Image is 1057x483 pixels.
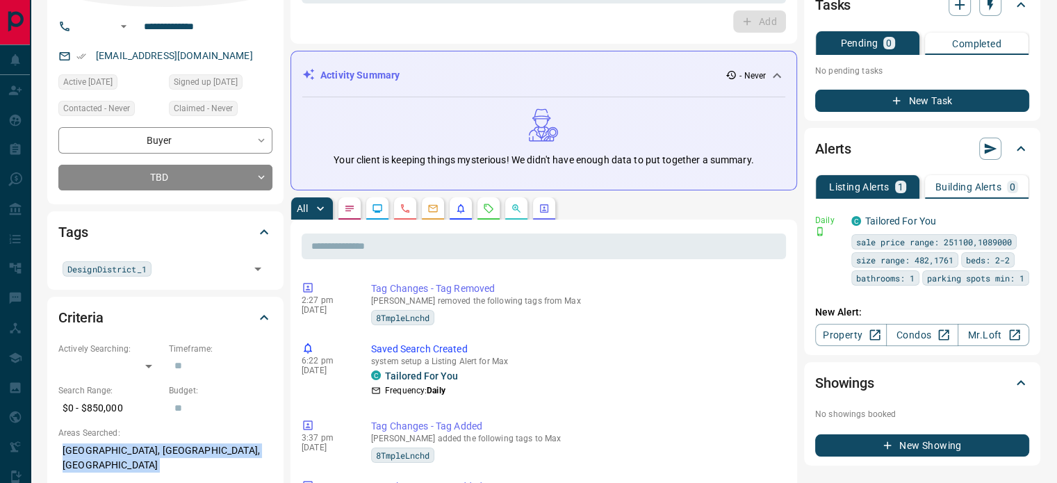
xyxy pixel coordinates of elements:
[856,253,953,267] span: size range: 482,1761
[302,443,350,452] p: [DATE]
[371,370,381,380] div: condos.ca
[174,101,233,115] span: Claimed - Never
[372,203,383,214] svg: Lead Browsing Activity
[851,216,861,226] div: condos.ca
[886,324,958,346] a: Condos
[815,214,843,227] p: Daily
[302,305,350,315] p: [DATE]
[371,434,780,443] p: [PERSON_NAME] added the following tags to Max
[952,39,1001,49] p: Completed
[815,60,1029,81] p: No pending tasks
[400,203,411,214] svg: Calls
[1010,182,1015,192] p: 0
[58,384,162,397] p: Search Range:
[815,305,1029,320] p: New Alert:
[297,204,308,213] p: All
[169,74,272,94] div: Fri Jun 06 2014
[739,69,766,82] p: - Never
[58,427,272,439] p: Areas Searched:
[815,132,1029,165] div: Alerts
[840,38,878,48] p: Pending
[58,397,162,420] p: $0 - $850,000
[427,203,439,214] svg: Emails
[76,51,86,61] svg: Email Verified
[248,259,268,279] button: Open
[376,311,429,325] span: 8TmpleLnchd
[58,221,88,243] h2: Tags
[927,271,1024,285] span: parking spots min: 1
[96,50,253,61] a: [EMAIL_ADDRESS][DOMAIN_NAME]
[856,235,1012,249] span: sale price range: 251100,1089000
[371,281,780,296] p: Tag Changes - Tag Removed
[302,433,350,443] p: 3:37 pm
[63,101,130,115] span: Contacted - Never
[67,262,147,276] span: DesignDistrict_1
[385,384,445,397] p: Frequency:
[511,203,522,214] svg: Opportunities
[302,356,350,366] p: 6:22 pm
[58,343,162,355] p: Actively Searching:
[320,68,400,83] p: Activity Summary
[385,370,458,382] a: Tailored For You
[174,75,238,89] span: Signed up [DATE]
[58,165,272,190] div: TBD
[371,419,780,434] p: Tag Changes - Tag Added
[58,439,272,477] p: [GEOGRAPHIC_DATA], [GEOGRAPHIC_DATA], [GEOGRAPHIC_DATA]
[302,366,350,375] p: [DATE]
[898,182,903,192] p: 1
[886,38,892,48] p: 0
[169,384,272,397] p: Budget:
[856,271,915,285] span: bathrooms: 1
[815,138,851,160] h2: Alerts
[815,227,825,236] svg: Push Notification Only
[815,366,1029,400] div: Showings
[371,296,780,306] p: [PERSON_NAME] removed the following tags from Max
[865,215,936,227] a: Tailored For You
[58,74,162,94] div: Fri Dec 17 2021
[815,90,1029,112] button: New Task
[334,153,753,167] p: Your client is keeping things mysterious! We didn't have enough data to put together a summary.
[539,203,550,214] svg: Agent Actions
[302,295,350,305] p: 2:27 pm
[58,301,272,334] div: Criteria
[455,203,466,214] svg: Listing Alerts
[58,306,104,329] h2: Criteria
[63,75,113,89] span: Active [DATE]
[376,448,429,462] span: 8TmpleLnchd
[371,342,780,357] p: Saved Search Created
[427,386,445,395] strong: Daily
[815,324,887,346] a: Property
[815,372,874,394] h2: Showings
[483,203,494,214] svg: Requests
[966,253,1010,267] span: beds: 2-2
[302,63,785,88] div: Activity Summary- Never
[58,215,272,249] div: Tags
[958,324,1029,346] a: Mr.Loft
[58,127,272,153] div: Buyer
[169,343,272,355] p: Timeframe:
[371,357,780,366] p: system setup a Listing Alert for Max
[815,408,1029,420] p: No showings booked
[344,203,355,214] svg: Notes
[829,182,890,192] p: Listing Alerts
[935,182,1001,192] p: Building Alerts
[815,434,1029,457] button: New Showing
[115,18,132,35] button: Open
